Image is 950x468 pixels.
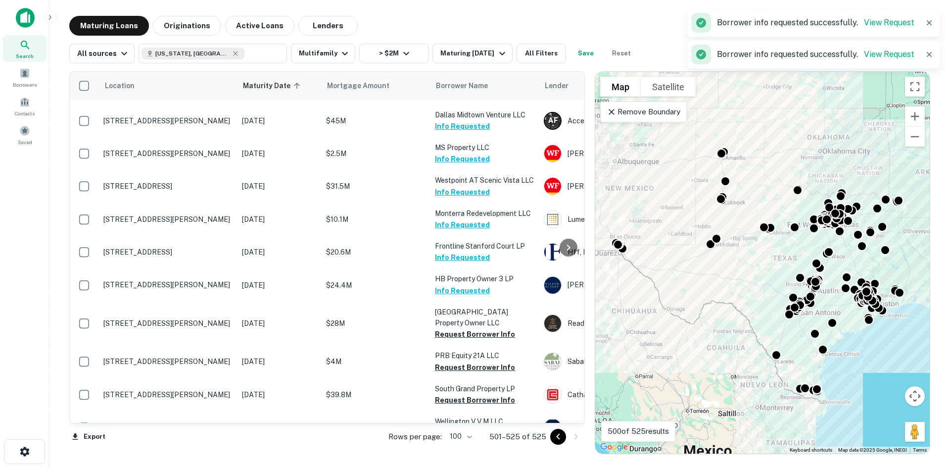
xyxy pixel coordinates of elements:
[242,181,316,192] p: [DATE]
[435,186,490,198] button: Info Requested
[901,389,950,436] iframe: Chat Widget
[103,215,232,224] p: [STREET_ADDRESS][PERSON_NAME]
[905,127,925,147] button: Zoom out
[544,177,692,195] div: [PERSON_NAME] Fargo
[864,18,914,27] a: View Request
[15,109,35,117] span: Contacts
[291,44,355,63] button: Multifamily
[435,109,534,120] p: Dallas Midtown Venture LLC
[326,422,425,433] p: $44.8M
[595,72,930,454] div: 0 0
[607,106,680,118] p: Remove Boundary
[435,416,534,427] p: Wellington V V M LLC
[905,77,925,97] button: Toggle fullscreen view
[446,429,474,444] div: 100
[544,353,561,370] img: picture
[838,447,907,453] span: Map data ©2025 Google, INEGI
[435,208,534,219] p: Monterra Redevelopment LLC
[13,81,37,89] span: Borrowers
[103,319,232,328] p: [STREET_ADDRESS][PERSON_NAME]
[641,77,696,97] button: Show satellite imagery
[242,280,316,291] p: [DATE]
[435,142,534,153] p: MS Property LLC
[717,49,914,60] p: Borrower info requested successfully.
[435,219,490,231] button: Info Requested
[326,181,425,192] p: $31.5M
[225,16,294,36] button: Active Loans
[544,210,692,228] div: Lument
[435,328,515,340] button: Request Borrower Info
[544,314,692,332] div: Ready Capital
[435,120,490,132] button: Info Requested
[103,248,232,257] p: [STREET_ADDRESS]
[435,307,534,328] p: [GEOGRAPHIC_DATA] Property Owner LLC
[905,106,925,126] button: Zoom in
[544,418,692,436] div: HFF
[517,44,566,63] button: All Filters
[242,247,316,258] p: [DATE]
[16,8,35,28] img: capitalize-icon.png
[544,386,692,404] div: Cathay Bank
[489,431,546,443] p: 501–525 of 525
[326,115,425,126] p: $45M
[3,35,47,62] a: Search
[69,16,149,36] button: Maturing Loans
[3,121,47,148] a: Saved
[103,182,232,191] p: [STREET_ADDRESS]
[3,64,47,91] a: Borrowers
[326,389,425,400] p: $39.8M
[103,149,232,158] p: [STREET_ADDRESS][PERSON_NAME]
[242,422,316,433] p: [DATE]
[864,50,914,59] a: View Request
[598,441,630,454] a: Open this area in Google Maps (opens a new window)
[103,390,232,399] p: [STREET_ADDRESS][PERSON_NAME]
[298,16,358,36] button: Lenders
[69,44,135,63] button: All sources
[544,244,561,260] img: picture
[103,423,232,432] p: [STREET_ADDRESS]
[326,318,425,329] p: $28M
[242,115,316,126] p: [DATE]
[539,72,697,100] th: Lender
[16,52,34,60] span: Search
[430,72,539,100] th: Borrower Name
[3,93,47,119] a: Contacts
[544,211,561,228] img: picture
[153,16,221,36] button: Originations
[103,116,232,125] p: [STREET_ADDRESS][PERSON_NAME]
[155,49,230,58] span: [US_STATE], [GEOGRAPHIC_DATA]
[237,72,321,100] th: Maturity Date
[435,350,534,361] p: PRB Equity 21A LLC
[326,356,425,367] p: $4M
[905,386,925,406] button: Map camera controls
[435,153,490,165] button: Info Requested
[544,386,561,403] img: picture
[600,77,641,97] button: Show street map
[326,148,425,159] p: $2.5M
[326,280,425,291] p: $24.4M
[435,241,534,252] p: Frontline Stanford Court LP
[77,48,130,59] div: All sources
[435,285,490,297] button: Info Requested
[388,431,442,443] p: Rows per page:
[242,389,316,400] p: [DATE]
[717,17,914,29] p: Borrower info requested successfully.
[606,44,637,63] button: Reset
[544,178,561,195] img: picture
[544,353,692,370] div: Sabal Investment Holdings
[598,441,630,454] img: Google
[104,80,135,92] span: Location
[544,145,561,162] img: picture
[103,357,232,366] p: [STREET_ADDRESS][PERSON_NAME]
[435,252,490,263] button: Info Requested
[242,214,316,225] p: [DATE]
[435,362,515,373] button: Request Borrower Info
[544,243,692,261] div: Hff, Inc.
[435,394,515,406] button: Request Borrower Info
[103,280,232,289] p: [STREET_ADDRESS][PERSON_NAME]
[98,72,237,100] th: Location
